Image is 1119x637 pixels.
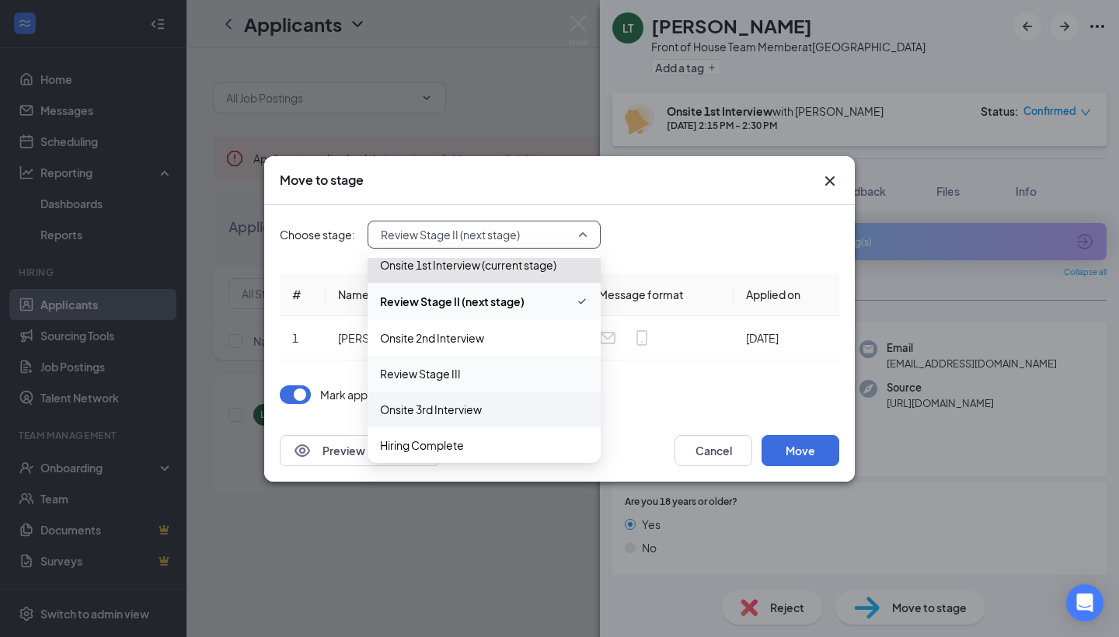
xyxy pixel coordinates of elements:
button: EyePreview notification [280,435,440,466]
th: Applied on [734,273,839,316]
td: [DATE] [734,316,839,360]
span: Onsite 3rd Interview [380,401,482,418]
span: Review Stage II (next stage) [380,293,525,310]
button: Cancel [675,435,752,466]
span: Onsite 1st Interview (current stage) [380,256,556,273]
span: Hiring Complete [380,437,464,454]
button: Close [821,172,839,190]
th: Name [326,273,477,316]
td: [PERSON_NAME] [326,316,477,360]
span: Review Stage III [380,365,461,382]
svg: Eye [293,441,312,460]
span: Onsite 2nd Interview [380,329,484,346]
button: Move [762,435,839,466]
th: Message format [586,273,734,316]
span: 1 [292,331,298,345]
p: Mark applicant(s) as Completed for Onsite 1st Interview [320,387,600,402]
svg: Cross [821,172,839,190]
svg: Checkmark [576,292,588,311]
svg: Email [598,329,617,347]
span: Review Stage II (next stage) [381,223,520,246]
th: # [280,273,326,316]
span: Choose stage: [280,226,355,243]
div: Open Intercom Messenger [1066,584,1103,621]
svg: MobileSms [633,329,651,347]
h3: Move to stage [280,172,364,189]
